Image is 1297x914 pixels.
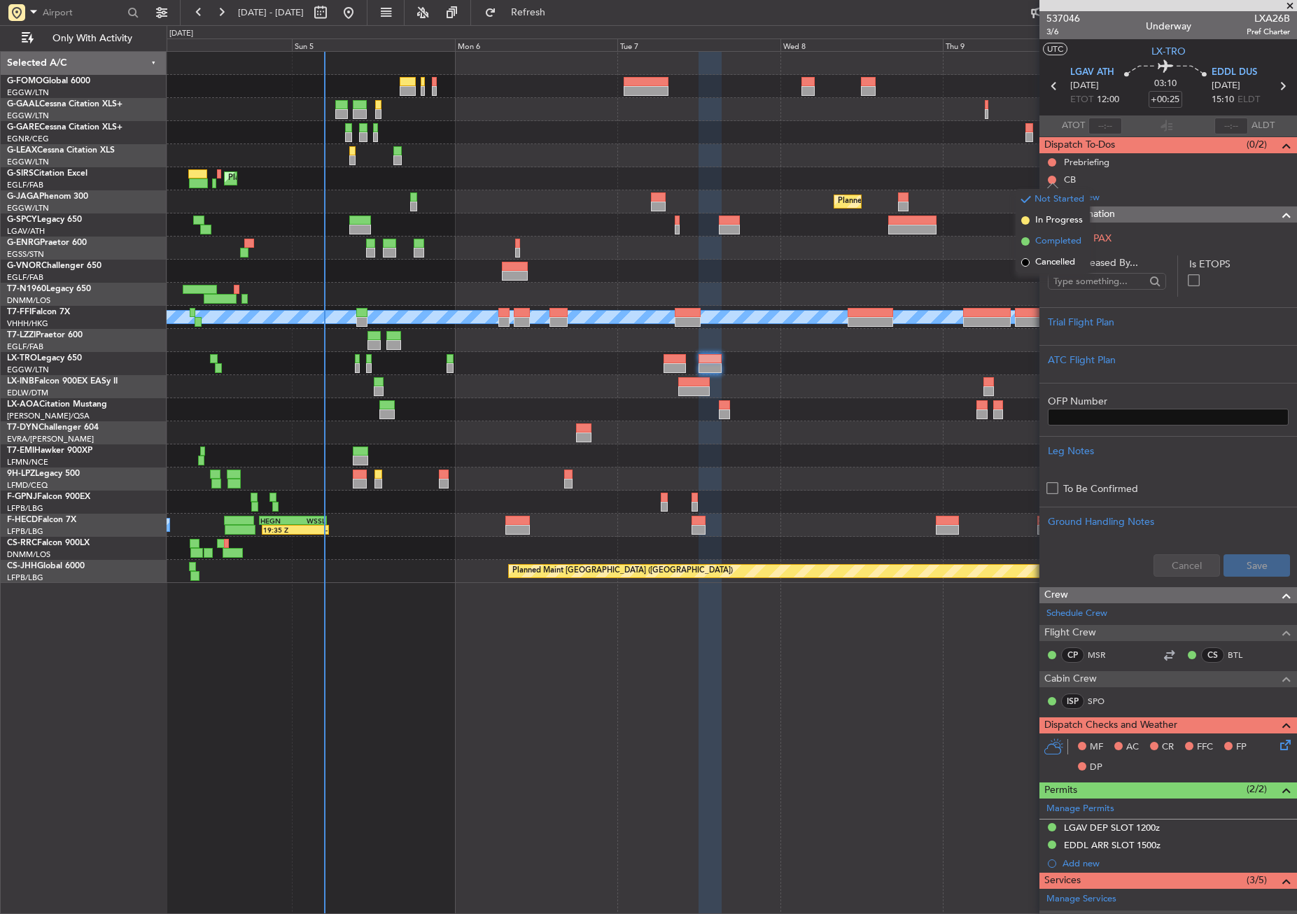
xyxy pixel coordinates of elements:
span: Flight Released By... [1048,255,1166,270]
span: G-LEAX [7,146,37,155]
a: F-HECDFalcon 7X [7,516,76,524]
div: - [295,526,328,534]
span: 9H-LPZ [7,470,35,478]
span: Permits [1044,782,1077,799]
a: [PERSON_NAME]/QSA [7,411,90,421]
span: Completed [1035,234,1081,248]
span: [DATE] - [DATE] [238,6,304,19]
a: EGLF/FAB [7,342,43,352]
a: LFMN/NCE [7,457,48,467]
a: Manage Services [1046,892,1116,906]
span: ELDT [1238,93,1260,107]
a: EGGW/LTN [7,87,49,98]
span: G-JAGA [7,192,39,201]
a: EGGW/LTN [7,157,49,167]
div: EDDL ARR SLOT 1500z [1064,839,1161,851]
span: T7-N1960 [7,285,46,293]
label: To Be Confirmed [1063,481,1138,496]
div: Ground Handling Notes [1048,514,1289,529]
div: WSSL [293,516,325,525]
div: LGAV DEP SLOT 1200z [1064,822,1160,834]
span: Dispatch To-Dos [1044,137,1115,153]
a: EGLF/FAB [7,272,43,283]
a: Schedule Crew [1046,607,1107,621]
span: G-FOMO [7,77,43,85]
span: G-SIRS [7,169,34,178]
span: [DATE] [1070,79,1099,93]
a: LFPB/LBG [7,526,43,537]
div: Add new [1063,191,1290,203]
span: FFC [1197,740,1213,754]
div: Planned Maint [GEOGRAPHIC_DATA] ([GEOGRAPHIC_DATA]) [512,561,733,582]
a: T7-FFIFalcon 7X [7,308,70,316]
span: (3/5) [1247,873,1267,887]
a: LX-INBFalcon 900EX EASy II [7,377,118,386]
a: EGSS/STN [7,249,44,260]
span: LX-INB [7,377,34,386]
span: G-GAAL [7,100,39,108]
span: 537046 [1046,11,1080,26]
span: FP [1236,740,1247,754]
div: Tue 7 [617,38,780,51]
span: T7-FFI [7,308,31,316]
a: G-VNORChallenger 650 [7,262,101,270]
span: F-GPNJ [7,493,37,501]
span: [DATE] [1212,79,1240,93]
div: Sat 4 [129,38,292,51]
a: G-GAALCessna Citation XLS+ [7,100,122,108]
div: HEGN [260,516,293,525]
div: ISP [1061,694,1084,709]
div: Warnings [1039,231,1297,246]
span: G-GARE [7,123,39,132]
a: T7-N1960Legacy 650 [7,285,91,293]
span: Crew [1044,587,1068,603]
span: In Progress [1035,213,1083,227]
span: G-ENRG [7,239,40,247]
a: EDLW/DTM [7,388,48,398]
span: Flight Crew [1044,625,1096,641]
a: VHHH/HKG [7,318,48,329]
span: F-HECD [7,516,38,524]
span: DP [1090,761,1102,775]
div: Planned Maint [GEOGRAPHIC_DATA] ([GEOGRAPHIC_DATA]) [838,191,1058,212]
a: BTL [1228,649,1259,661]
span: Cancelled [1035,255,1075,269]
a: CS-JHHGlobal 6000 [7,562,85,570]
a: G-SIRSCitation Excel [7,169,87,178]
span: (0/2) [1247,137,1267,152]
div: Trial Flight Plan [1048,315,1289,330]
a: T7-DYNChallenger 604 [7,423,99,432]
a: LFPB/LBG [7,572,43,583]
a: F-GPNJFalcon 900EX [7,493,90,501]
div: CP [1061,647,1084,663]
span: CR [1162,740,1174,754]
a: G-SPCYLegacy 650 [7,216,82,224]
span: CS-JHH [7,562,37,570]
div: [DATE] [169,28,193,40]
a: G-ENRGPraetor 600 [7,239,87,247]
div: 19:35 Z [263,526,295,534]
a: LX-AOACitation Mustang [7,400,107,409]
span: CS-RRC [7,539,37,547]
label: Is ETOPS [1189,257,1289,272]
div: Underway [1146,19,1191,34]
span: Dispatch Checks and Weather [1044,717,1177,733]
a: EGGW/LTN [7,111,49,121]
a: EGGW/LTN [7,203,49,213]
a: T7-LZZIPraetor 600 [7,331,83,339]
button: Refresh [478,1,562,24]
span: Cabin Crew [1044,671,1097,687]
div: Prebriefing [1064,156,1109,168]
a: MSR [1088,649,1119,661]
button: UTC [1043,43,1067,55]
a: Manage Permits [1046,802,1114,816]
span: ALDT [1252,119,1275,133]
span: 15:10 [1212,93,1234,107]
span: AC [1126,740,1139,754]
a: EGGW/LTN [7,365,49,375]
a: EGLF/FAB [7,180,43,190]
span: (2/2) [1247,782,1267,796]
a: T7-EMIHawker 900XP [7,447,92,455]
a: LFPB/LBG [7,503,43,514]
a: G-LEAXCessna Citation XLS [7,146,115,155]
